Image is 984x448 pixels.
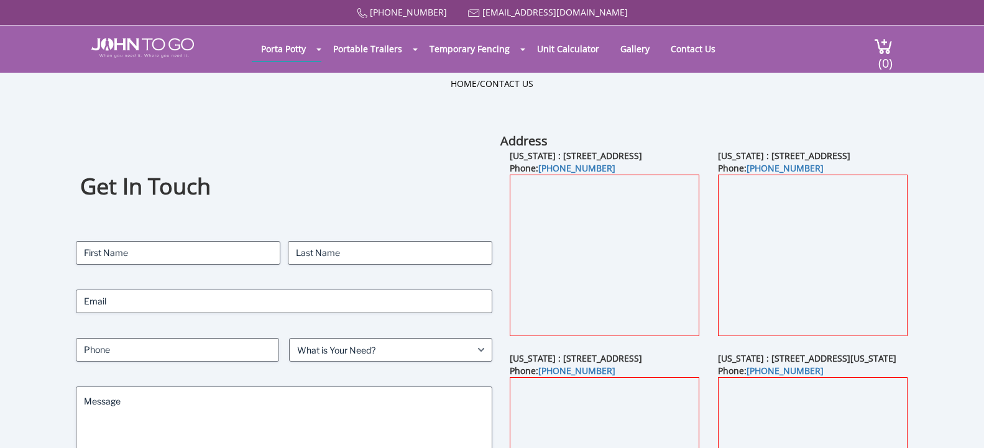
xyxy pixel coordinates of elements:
li:  [124,393,139,408]
a: [PHONE_NUMBER] [538,162,615,174]
img: Review Rating [25,398,50,423]
input: Last Name [288,241,492,265]
input: First Name [76,241,280,265]
b: [US_STATE] : [STREET_ADDRESS] [510,352,642,364]
b: [US_STATE] : [STREET_ADDRESS][US_STATE] [718,352,896,364]
b: Phone: [718,365,824,377]
li:  [85,393,99,408]
a: [PHONE_NUMBER] [747,162,824,174]
img: cart a [874,38,893,55]
a: Temporary Fencing [420,37,519,61]
img: Call [357,8,367,19]
input: Email [76,290,492,313]
ul: / [451,78,533,90]
b: Phone: [718,162,824,174]
a: [PHONE_NUMBER] [747,365,824,377]
h1: Get In Touch [80,171,488,202]
b: Address [500,132,548,149]
a: Contact Us [480,78,533,89]
span: [PERSON_NAME] [122,408,176,417]
img: Mail [468,9,480,17]
span: (0) [878,45,893,71]
button: Live Chat [934,398,984,448]
b: [US_STATE] : [STREET_ADDRESS] [718,150,850,162]
li:  [98,393,113,408]
a: [EMAIL_ADDRESS][DOMAIN_NAME] [482,6,628,18]
a: Porta Potty [252,37,315,61]
img: JOHN to go [91,38,194,58]
span: by [73,409,205,418]
span: 5 [73,408,76,417]
a: Gallery [611,37,659,61]
a: Unit Calculator [528,37,609,61]
span: [DATE] [73,416,94,426]
input: Phone [76,338,279,362]
a: Contact Us [661,37,725,61]
b: [US_STATE] : [STREET_ADDRESS] [510,150,642,162]
a: [PHONE_NUMBER] [370,6,447,18]
b: Phone: [510,162,615,174]
a: Home [451,78,477,89]
li:  [111,393,126,408]
a: Portable Trailers [324,37,412,61]
li:  [71,393,86,408]
span: Star Rating [78,408,114,417]
a: [PHONE_NUMBER] [538,365,615,377]
b: Phone: [510,365,615,377]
